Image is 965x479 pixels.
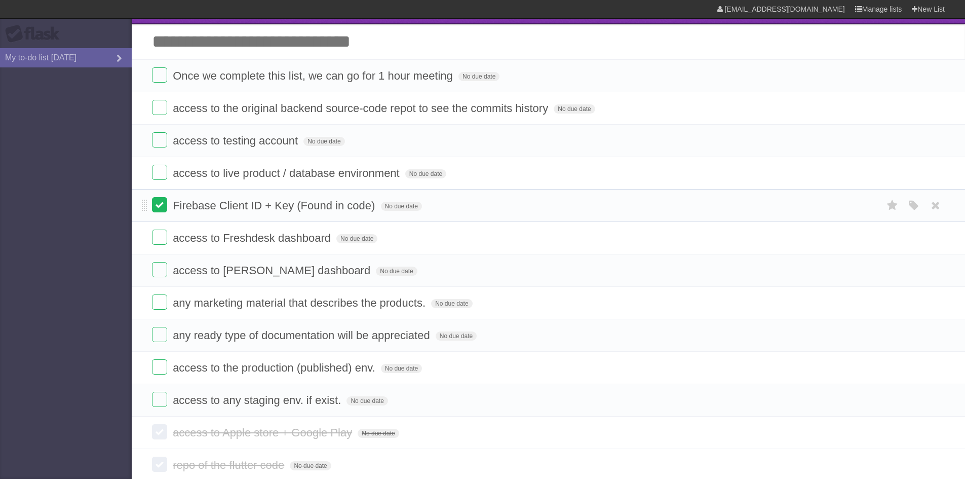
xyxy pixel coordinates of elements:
[303,137,344,146] span: No due date
[381,202,422,211] span: No due date
[173,361,378,374] span: access to the production (published) env.
[358,429,399,438] span: No due date
[346,396,388,406] span: No due date
[152,262,167,277] label: Done
[152,230,167,245] label: Done
[152,424,167,439] label: Done
[381,364,422,373] span: No due date
[5,25,66,43] div: Flask
[173,134,300,147] span: access to testing account
[173,264,373,277] span: access to [PERSON_NAME] dashboard
[152,327,167,342] label: Done
[173,199,377,212] span: Firebase Client ID + Key (Found in code)
[173,69,455,82] span: Once we complete this list, we can go for 1 hour meeting
[173,102,551,115] span: access to the original backend source-code repot to see the commits history
[431,299,472,308] span: No due date
[290,461,331,470] span: No due date
[152,132,167,148] label: Done
[173,232,333,244] span: access to Freshdesk dashboard
[458,72,499,81] span: No due date
[152,67,167,83] label: Done
[152,100,167,115] label: Done
[173,167,402,179] span: access to live product / database environment
[173,394,343,407] span: access to any staging env. if exist.
[173,329,433,342] span: any ready type of documentation will be appreciated
[173,297,428,309] span: any marketing material that describes the products.
[336,234,377,243] span: No due date
[173,426,355,439] span: access to Apple store + Google Play
[152,165,167,180] label: Done
[883,197,902,214] label: Star task
[436,331,477,341] span: No due date
[376,267,417,276] span: No due date
[173,459,287,471] span: repo of the flutter code
[152,197,167,212] label: Done
[152,392,167,407] label: Done
[405,169,446,178] span: No due date
[554,104,595,114] span: No due date
[152,359,167,375] label: Done
[152,294,167,310] label: Done
[152,457,167,472] label: Done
